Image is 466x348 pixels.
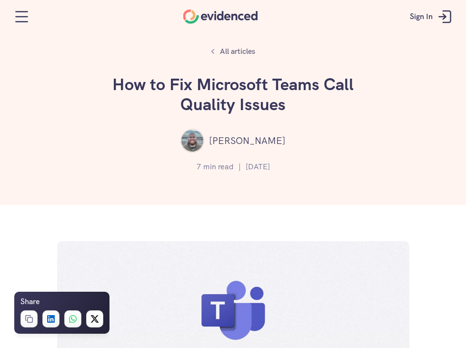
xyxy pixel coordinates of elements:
[183,10,258,24] a: Home
[206,43,260,60] a: All articles
[220,45,255,58] p: All articles
[410,10,433,23] p: Sign In
[90,74,376,114] h1: How to Fix Microsoft Teams Call Quality Issues
[180,129,204,153] img: ""
[238,161,241,173] p: |
[246,161,270,173] p: [DATE]
[197,161,201,173] p: 7
[209,133,286,148] p: [PERSON_NAME]
[203,161,234,173] p: min read
[403,2,461,31] a: Sign In
[20,296,40,308] h6: Share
